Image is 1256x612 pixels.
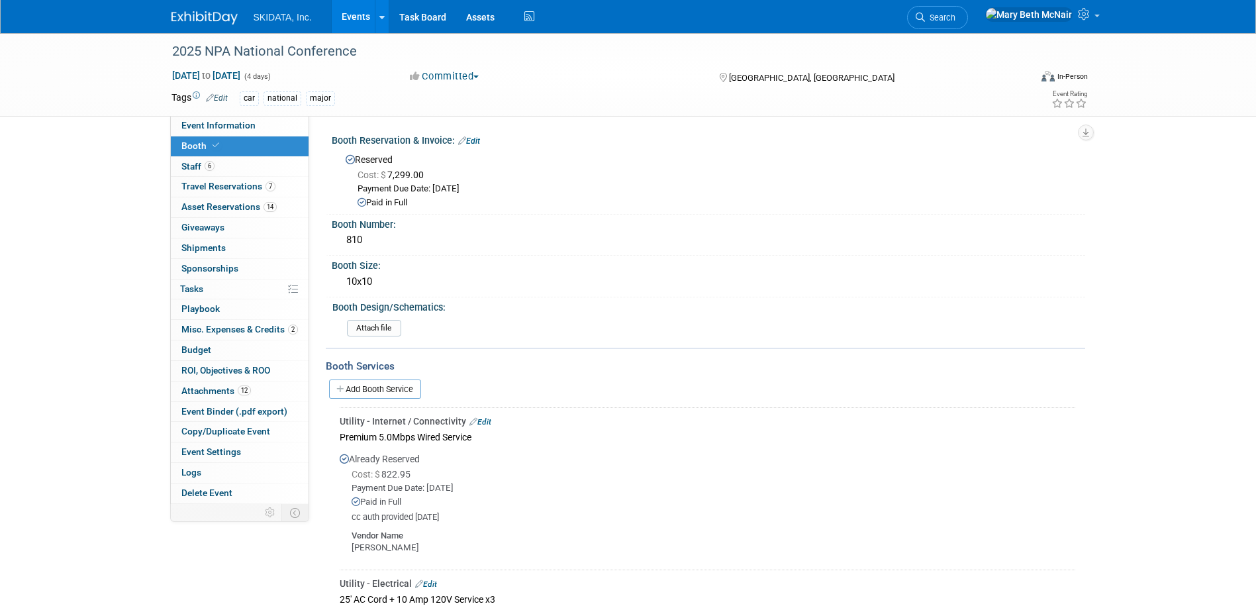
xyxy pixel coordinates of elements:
span: Cost: $ [358,170,387,180]
a: Edit [415,580,437,589]
i: Booth reservation complete [213,142,219,149]
span: Copy/Duplicate Event [181,426,270,436]
a: Budget [171,340,309,360]
a: Travel Reservations7 [171,177,309,197]
div: car [240,91,259,105]
span: Search [925,13,955,23]
div: Payment Due Date: [DATE] [358,183,1075,195]
span: [DATE] [DATE] [171,70,241,81]
div: 10x10 [342,272,1075,292]
span: Giveaways [181,222,224,232]
span: Staff [181,161,215,172]
span: Delete Event [181,487,232,498]
span: Budget [181,344,211,355]
button: Committed [405,70,484,83]
a: Edit [469,417,491,427]
a: Asset Reservations14 [171,197,309,217]
a: Event Binder (.pdf export) [171,402,309,422]
a: Staff6 [171,157,309,177]
a: ROI, Objectives & ROO [171,361,309,381]
div: cc auth provided [DATE] [352,512,1075,523]
span: Shipments [181,242,226,253]
img: Format-Inperson.png [1041,71,1055,81]
span: Playbook [181,303,220,314]
a: Shipments [171,238,309,258]
a: Copy/Duplicate Event [171,422,309,442]
a: Tasks [171,280,309,299]
span: 822.95 [352,469,416,480]
div: Utility - Internet / Connectivity [340,415,1075,428]
span: Event Information [181,120,256,130]
div: Booth Reservation & Invoice: [332,130,1085,148]
div: Booth Services [326,359,1085,374]
div: Vendor Name [352,527,1075,542]
span: Logs [181,467,201,478]
div: 810 [342,230,1075,250]
span: Travel Reservations [181,181,275,191]
div: Payment Due Date: [DATE] [352,482,1075,495]
span: 12 [238,385,251,395]
div: Already Reserved [340,446,1075,565]
div: Booth Number: [332,215,1085,231]
span: Sponsorships [181,263,238,274]
span: 7,299.00 [358,170,429,180]
a: Playbook [171,299,309,319]
span: SKIDATA, Inc. [254,12,312,23]
span: to [200,70,213,81]
span: Attachments [181,385,251,396]
span: Cost: $ [352,469,381,480]
div: major [306,91,335,105]
img: Mary Beth McNair [985,7,1073,22]
a: Giveaways [171,218,309,238]
span: 2 [288,325,298,334]
td: Personalize Event Tab Strip [259,504,282,521]
img: ExhibitDay [171,11,238,25]
div: Paid in Full [358,197,1075,209]
a: Attachments12 [171,382,309,401]
span: [GEOGRAPHIC_DATA], [GEOGRAPHIC_DATA] [729,73,894,83]
div: Event Format [952,69,1088,89]
div: [PERSON_NAME] [352,542,1075,554]
div: Premium 5.0Mbps Wired Service [340,428,1075,446]
span: 14 [264,202,277,212]
div: Paid in Full [352,496,1075,509]
div: national [264,91,301,105]
a: Add Booth Service [329,380,421,399]
a: Booth [171,136,309,156]
span: 7 [266,181,275,191]
div: In-Person [1057,72,1088,81]
span: Booth [181,140,222,151]
a: Search [907,6,968,29]
div: 25' AC Cord + 10 Amp 120V Service x3 [340,590,1075,608]
div: Event Rating [1051,91,1087,97]
a: Event Settings [171,442,309,462]
span: (4 days) [243,72,271,81]
a: Logs [171,463,309,483]
span: Event Settings [181,446,241,457]
a: Edit [206,93,228,103]
span: Event Binder (.pdf export) [181,406,287,417]
div: Booth Design/Schematics: [332,297,1079,314]
a: Misc. Expenses & Credits2 [171,320,309,340]
span: 6 [205,161,215,171]
a: Edit [458,136,480,146]
span: ROI, Objectives & ROO [181,365,270,376]
span: Tasks [180,283,203,294]
div: Reserved [342,150,1075,209]
td: Toggle Event Tabs [281,504,309,521]
span: Misc. Expenses & Credits [181,324,298,334]
a: Event Information [171,116,309,136]
div: 2025 NPA National Conference [168,40,1010,64]
div: Utility - Electrical [340,577,1075,590]
td: Tags [171,91,228,106]
a: Sponsorships [171,259,309,279]
a: Delete Event [171,484,309,503]
div: Booth Size: [332,256,1085,272]
span: Asset Reservations [181,201,277,212]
